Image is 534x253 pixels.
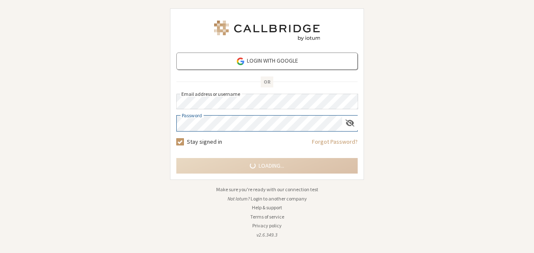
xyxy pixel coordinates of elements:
[212,21,322,41] img: Iotum
[176,158,358,174] button: Loading...
[187,137,222,146] label: Stay signed in
[312,137,358,152] a: Forgot Password?
[252,204,282,211] a: Help & support
[177,116,342,131] input: Password
[176,94,358,109] input: Email address or username
[176,53,358,70] a: Login with Google
[170,231,364,239] li: v2.6.349.3
[259,161,284,170] span: Loading...
[216,186,318,192] a: Make sure you're ready with our connection test
[251,195,307,203] button: Login to another company
[170,195,364,203] li: Not Iotum?
[236,57,245,66] img: google-icon.png
[250,213,284,220] a: Terms of service
[261,76,273,87] span: OR
[342,116,358,130] div: Show password
[252,222,282,229] a: Privacy policy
